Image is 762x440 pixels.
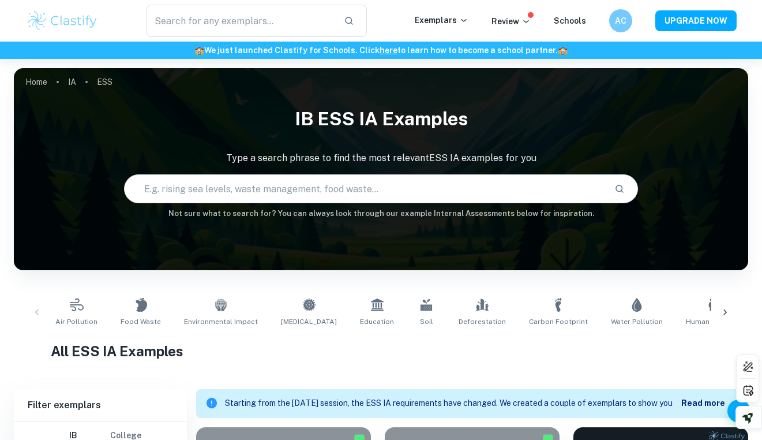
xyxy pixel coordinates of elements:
p: Starting from the [DATE] session, the ESS IA requirements have changed. We created a couple of ex... [225,397,681,410]
p: ESS [97,76,112,88]
span: Education [360,316,394,327]
span: 🏫 [194,46,204,55]
span: Air Pollution [55,316,97,327]
input: E.g. rising sea levels, waste management, food waste... [125,173,605,205]
p: Type a search phrase to find the most relevant ESS IA examples for you [14,151,748,165]
input: Search for any exemplars... [147,5,335,37]
b: Read more [681,398,725,408]
a: Home [25,74,47,90]
p: Exemplars [415,14,468,27]
button: Search [610,179,629,199]
span: Environmental Impact [184,316,258,327]
a: here [380,46,397,55]
button: AC [609,9,632,32]
span: Water Pollution [611,316,663,327]
span: 🏫 [558,46,568,55]
span: Soil [420,316,433,327]
img: Clastify logo [26,9,99,32]
span: [MEDICAL_DATA] [281,316,337,327]
button: Help and Feedback [727,400,750,423]
h1: All ESS IA Examples [51,341,712,361]
span: Food Waste [121,316,161,327]
a: Schools [554,16,586,25]
h6: AC [614,14,627,27]
span: Carbon Footprint [529,316,588,327]
p: Review [491,15,531,28]
h6: Filter exemplars [14,389,187,422]
h6: Not sure what to search for? You can always look through our example Internal Assessments below f... [14,208,748,219]
a: IA [68,74,76,90]
span: Human Activity [686,316,737,327]
h1: IB ESS IA examples [14,100,748,137]
h6: We just launched Clastify for Schools. Click to learn how to become a school partner. [2,44,760,57]
button: UPGRADE NOW [655,10,737,31]
span: Deforestation [459,316,506,327]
